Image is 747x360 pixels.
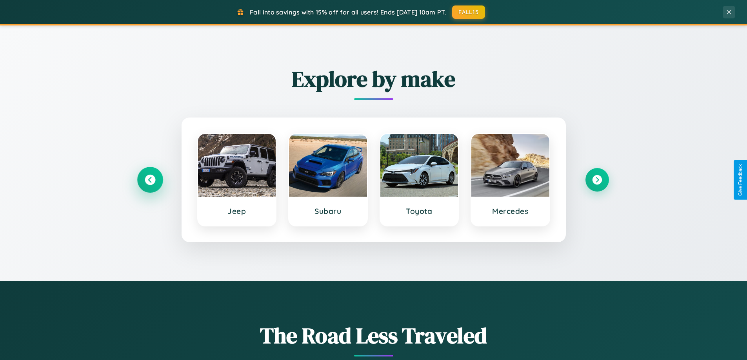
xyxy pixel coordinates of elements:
div: Give Feedback [738,164,743,196]
h2: Explore by make [138,64,609,94]
h1: The Road Less Traveled [138,320,609,351]
button: FALL15 [452,5,485,19]
h3: Jeep [206,206,268,216]
h3: Mercedes [479,206,542,216]
h3: Subaru [297,206,359,216]
h3: Toyota [388,206,451,216]
span: Fall into savings with 15% off for all users! Ends [DATE] 10am PT. [250,8,446,16]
